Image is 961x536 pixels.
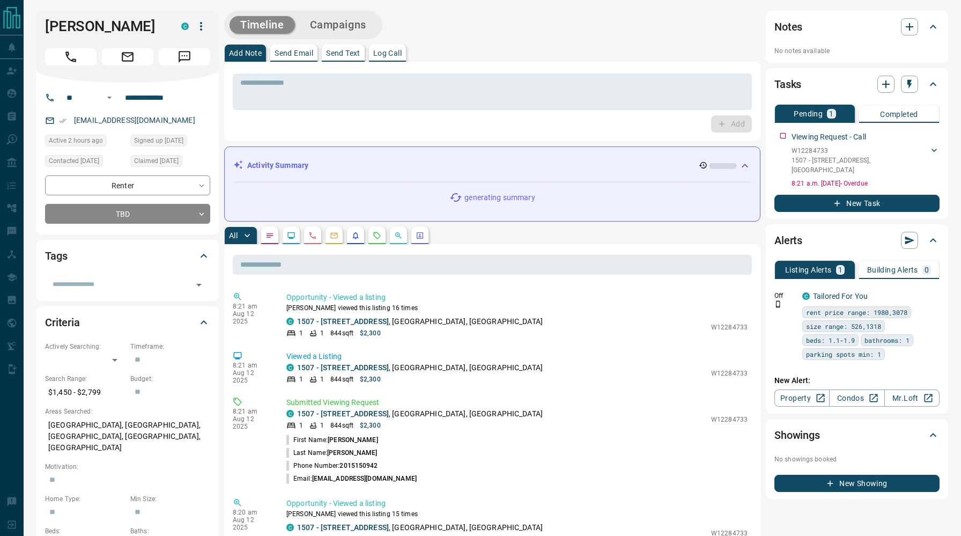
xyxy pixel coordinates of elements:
[286,498,748,509] p: Opportunity - Viewed a listing
[326,49,360,57] p: Send Text
[774,390,830,407] a: Property
[330,328,353,338] p: 844 sqft
[265,231,274,240] svg: Notes
[774,14,940,40] div: Notes
[806,335,855,346] span: beds: 1.1-1.9
[360,375,381,384] p: $2,300
[299,16,377,34] button: Campaigns
[45,204,210,224] div: TBD
[320,421,324,430] p: 1
[925,266,929,274] p: 0
[49,135,103,146] span: Active 2 hours ago
[233,303,270,310] p: 8:21 am
[792,146,929,156] p: W12284733
[884,390,940,407] a: Mr.Loft
[286,435,378,445] p: First Name:
[130,494,210,504] p: Min Size:
[287,231,295,240] svg: Lead Browsing Activity
[774,475,940,492] button: New Showing
[297,522,543,533] p: , [GEOGRAPHIC_DATA], [GEOGRAPHIC_DATA]
[308,231,317,240] svg: Calls
[806,349,881,359] span: parking spots min: 1
[351,231,360,240] svg: Listing Alerts
[774,227,940,253] div: Alerts
[45,526,125,536] p: Beds:
[864,335,910,346] span: bathrooms: 1
[191,277,206,292] button: Open
[286,448,378,458] p: Last Name:
[297,316,543,327] p: , [GEOGRAPHIC_DATA], [GEOGRAPHIC_DATA]
[774,291,796,300] p: Off
[297,363,389,372] a: 1507 - [STREET_ADDRESS]
[297,523,389,532] a: 1507 - [STREET_ADDRESS]
[59,117,66,124] svg: Email Verified
[247,160,308,171] p: Activity Summary
[45,494,125,504] p: Home Type:
[286,351,748,362] p: Viewed a Listing
[829,110,833,118] p: 1
[774,232,802,249] h2: Alerts
[134,135,183,146] span: Signed up [DATE]
[286,364,294,371] div: condos.ca
[330,375,353,384] p: 844 sqft
[134,156,179,166] span: Claimed [DATE]
[774,375,940,386] p: New Alert:
[880,111,918,118] p: Completed
[286,474,417,483] p: Email:
[785,266,832,274] p: Listing Alerts
[233,516,270,531] p: Aug 12 2025
[45,155,125,170] div: Sun Aug 10 2025
[181,23,189,30] div: condos.ca
[45,18,165,35] h1: [PERSON_NAME]
[297,408,543,420] p: , [GEOGRAPHIC_DATA], [GEOGRAPHIC_DATA]
[416,231,424,240] svg: Agent Actions
[711,369,748,378] p: W12284733
[330,421,353,430] p: 844 sqft
[774,76,801,93] h2: Tasks
[299,421,303,430] p: 1
[711,322,748,332] p: W12284733
[286,318,294,325] div: condos.ca
[328,436,378,444] span: [PERSON_NAME]
[299,328,303,338] p: 1
[339,462,378,469] span: 2015150942
[774,195,940,212] button: New Task
[45,135,125,150] div: Tue Aug 12 2025
[327,449,377,457] span: [PERSON_NAME]
[45,342,125,351] p: Actively Searching:
[45,310,210,335] div: Criteria
[45,247,67,265] h2: Tags
[45,374,125,384] p: Search Range:
[312,475,417,482] span: [EMAIL_ADDRESS][DOMAIN_NAME]
[275,49,313,57] p: Send Email
[464,192,535,203] p: generating summary
[792,131,866,143] p: Viewing Request - Call
[320,375,324,384] p: 1
[373,49,402,57] p: Log Call
[45,175,210,195] div: Renter
[45,407,210,416] p: Areas Searched:
[394,231,403,240] svg: Opportunities
[130,155,210,170] div: Sun Aug 10 2025
[233,156,751,175] div: Activity Summary
[813,292,868,300] a: Tailored For You
[806,321,881,332] span: size range: 526,1318
[233,362,270,369] p: 8:21 am
[360,421,381,430] p: $2,300
[229,232,238,239] p: All
[792,156,929,175] p: 1507 - [STREET_ADDRESS] , [GEOGRAPHIC_DATA]
[299,375,303,384] p: 1
[792,179,940,188] p: 8:21 a.m. [DATE] - Overdue
[373,231,381,240] svg: Requests
[233,310,270,325] p: Aug 12 2025
[130,135,210,150] div: Wed Aug 06 2025
[130,526,210,536] p: Baths:
[297,362,543,373] p: , [GEOGRAPHIC_DATA], [GEOGRAPHIC_DATA]
[233,415,270,430] p: Aug 12 2025
[774,18,802,35] h2: Notes
[49,156,99,166] span: Contacted [DATE]
[802,292,810,300] div: condos.ca
[774,46,940,56] p: No notes available
[297,317,389,326] a: 1507 - [STREET_ADDRESS]
[45,416,210,457] p: [GEOGRAPHIC_DATA], [GEOGRAPHIC_DATA], [GEOGRAPHIC_DATA], [GEOGRAPHIC_DATA], [GEOGRAPHIC_DATA]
